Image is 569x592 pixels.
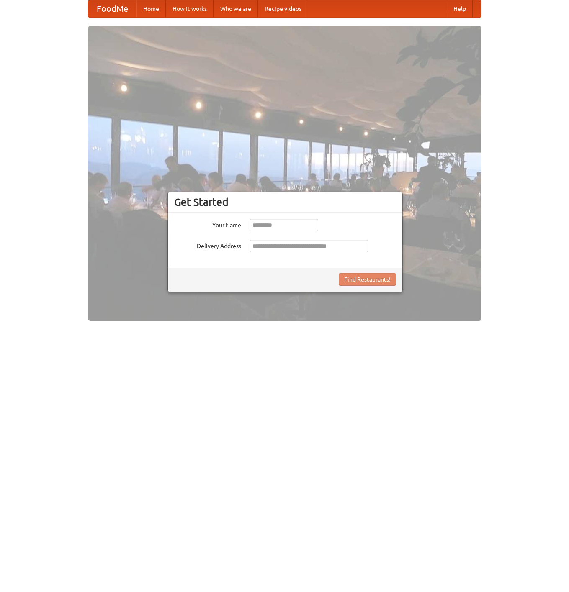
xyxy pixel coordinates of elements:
[166,0,214,17] a: How it works
[174,240,241,250] label: Delivery Address
[174,196,396,208] h3: Get Started
[447,0,473,17] a: Help
[136,0,166,17] a: Home
[174,219,241,229] label: Your Name
[88,0,136,17] a: FoodMe
[214,0,258,17] a: Who we are
[258,0,308,17] a: Recipe videos
[339,273,396,286] button: Find Restaurants!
